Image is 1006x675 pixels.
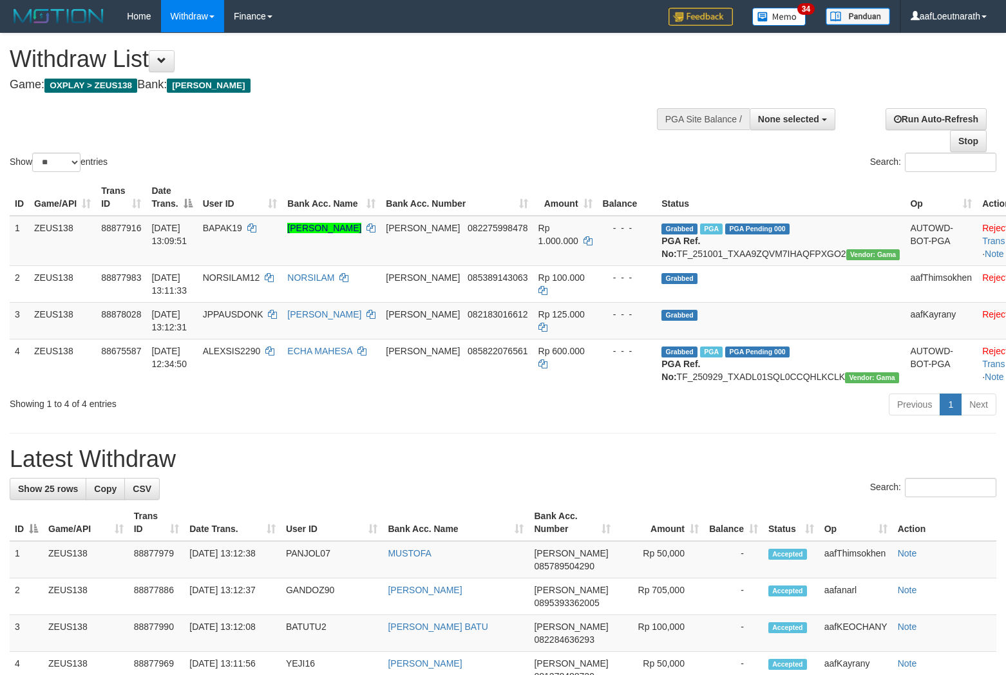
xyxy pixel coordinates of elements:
[281,615,383,652] td: BATUTU2
[386,272,460,283] span: [PERSON_NAME]
[905,216,977,266] td: AUTOWD-BOT-PGA
[905,302,977,339] td: aafKayrany
[129,541,185,578] td: 88877979
[146,179,197,216] th: Date Trans.: activate to sort column descending
[43,504,129,541] th: Game/API: activate to sort column ascending
[151,223,187,246] span: [DATE] 13:09:51
[905,478,996,497] input: Search:
[534,598,599,608] span: Copy 0895393362005 to clipboard
[281,578,383,615] td: GANDOZ90
[468,309,527,319] span: Copy 082183016612 to clipboard
[704,504,763,541] th: Balance: activate to sort column ascending
[768,585,807,596] span: Accepted
[700,223,723,234] span: Marked by aafanarl
[661,310,698,321] span: Grabbed
[905,179,977,216] th: Op: activate to sort column ascending
[704,578,763,615] td: -
[534,622,608,632] span: [PERSON_NAME]
[29,265,96,302] td: ZEUS138
[96,179,146,216] th: Trans ID: activate to sort column ascending
[388,658,462,669] a: [PERSON_NAME]
[704,615,763,652] td: -
[468,272,527,283] span: Copy 085389143063 to clipboard
[468,223,527,233] span: Copy 082275998478 to clipboard
[10,578,43,615] td: 2
[388,585,462,595] a: [PERSON_NAME]
[870,153,996,172] label: Search:
[725,223,790,234] span: PGA Pending
[661,359,700,382] b: PGA Ref. No:
[287,346,352,356] a: ECHA MAHESA
[86,478,125,500] a: Copy
[10,46,658,72] h1: Withdraw List
[198,179,283,216] th: User ID: activate to sort column ascending
[898,548,917,558] a: Note
[768,549,807,560] span: Accepted
[538,272,585,283] span: Rp 100.000
[29,179,96,216] th: Game/API: activate to sort column ascending
[388,622,488,632] a: [PERSON_NAME] BATU
[203,309,263,319] span: JPPAUSDONK
[10,6,108,26] img: MOTION_logo.png
[386,346,460,356] span: [PERSON_NAME]
[819,504,893,541] th: Op: activate to sort column ascending
[124,478,160,500] a: CSV
[657,108,750,130] div: PGA Site Balance /
[845,372,899,383] span: Vendor URL: https://trx31.1velocity.biz
[603,345,652,357] div: - - -
[203,346,261,356] span: ALEXSIS2290
[10,153,108,172] label: Show entries
[10,179,29,216] th: ID
[10,446,996,472] h1: Latest Withdraw
[129,578,185,615] td: 88877886
[10,265,29,302] td: 2
[669,8,733,26] img: Feedback.jpg
[281,504,383,541] th: User ID: activate to sort column ascending
[661,236,700,259] b: PGA Ref. No:
[534,548,608,558] span: [PERSON_NAME]
[184,541,281,578] td: [DATE] 13:12:38
[101,309,141,319] span: 88878028
[167,79,250,93] span: [PERSON_NAME]
[819,578,893,615] td: aafanarl
[985,372,1004,382] a: Note
[282,179,381,216] th: Bank Acc. Name: activate to sort column ascending
[961,394,996,415] a: Next
[94,484,117,494] span: Copy
[129,504,185,541] th: Trans ID: activate to sort column ascending
[534,561,594,571] span: Copy 085789504290 to clipboard
[656,216,905,266] td: TF_251001_TXAA9ZQVM7IHAQFPXGO2
[534,585,608,595] span: [PERSON_NAME]
[898,622,917,632] a: Note
[768,659,807,670] span: Accepted
[29,339,96,388] td: ZEUS138
[101,223,141,233] span: 88877916
[101,272,141,283] span: 88877983
[29,216,96,266] td: ZEUS138
[10,392,410,410] div: Showing 1 to 4 of 4 entries
[886,108,987,130] a: Run Auto-Refresh
[985,249,1004,259] a: Note
[203,272,260,283] span: NORSILAM12
[750,108,835,130] button: None selected
[10,615,43,652] td: 3
[43,578,129,615] td: ZEUS138
[700,347,723,357] span: Marked by aafpengsreynich
[661,223,698,234] span: Grabbed
[819,541,893,578] td: aafThimsokhen
[826,8,890,25] img: panduan.png
[538,223,578,246] span: Rp 1.000.000
[468,346,527,356] span: Copy 085822076561 to clipboard
[768,622,807,633] span: Accepted
[603,222,652,234] div: - - -
[598,179,657,216] th: Balance
[10,216,29,266] td: 1
[10,478,86,500] a: Show 25 rows
[898,658,917,669] a: Note
[905,153,996,172] input: Search:
[203,223,242,233] span: BAPAK19
[388,548,431,558] a: MUSTOFA
[44,79,137,93] span: OXPLAY > ZEUS138
[603,271,652,284] div: - - -
[870,478,996,497] label: Search:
